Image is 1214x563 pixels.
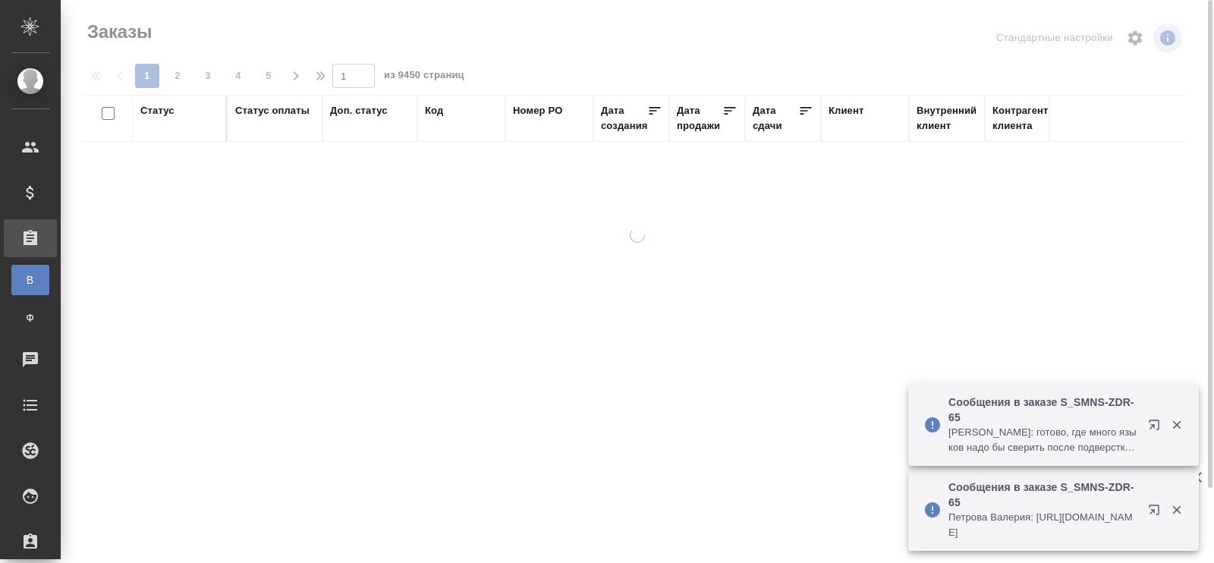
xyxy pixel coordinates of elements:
div: Клиент [829,103,863,118]
p: Петрова Валерия: [URL][DOMAIN_NAME] [948,510,1138,540]
div: Контрагент клиента [992,103,1065,134]
div: Внутренний клиент [917,103,977,134]
a: Ф [11,303,49,333]
p: Сообщения в заказе S_SMNS-ZDR-65 [948,480,1138,510]
div: Статус [140,103,175,118]
p: [PERSON_NAME]: готово, где много языков надо бы сверить после подверстки, тк там местами неполный... [948,425,1138,455]
div: Доп. статус [330,103,388,118]
div: Дата продажи [677,103,722,134]
a: В [11,265,49,295]
p: Сообщения в заказе S_SMNS-ZDR-65 [948,395,1138,425]
div: Дата сдачи [753,103,798,134]
button: Открыть в новой вкладке [1139,495,1175,531]
button: Закрыть [1161,418,1192,432]
span: Ф [19,310,42,326]
span: В [19,272,42,288]
div: Статус оплаты [235,103,310,118]
button: Открыть в новой вкладке [1139,410,1175,446]
div: Номер PO [513,103,562,118]
div: Код [425,103,443,118]
div: Дата создания [601,103,647,134]
button: Закрыть [1161,503,1192,517]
